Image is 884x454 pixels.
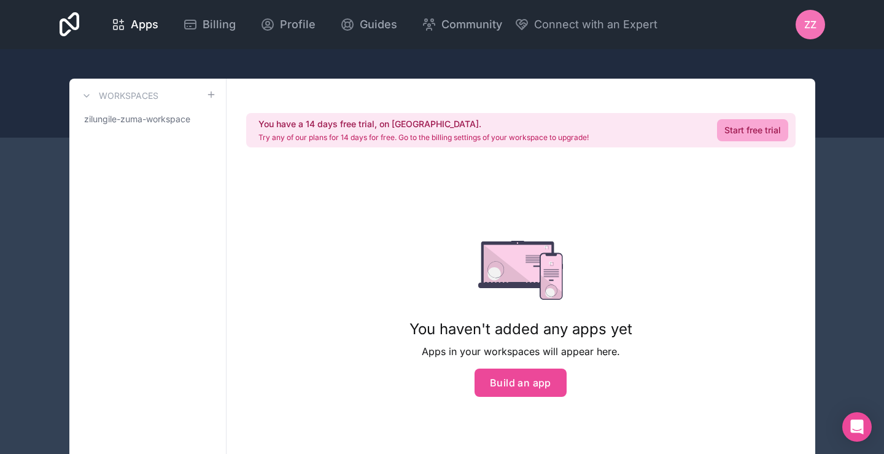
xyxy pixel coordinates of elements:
[475,369,567,397] button: Build an app
[250,11,325,38] a: Profile
[173,11,246,38] a: Billing
[131,16,158,33] span: Apps
[258,133,589,143] p: Try any of our plans for 14 days for free. Go to the billing settings of your workspace to upgrade!
[409,344,632,359] p: Apps in your workspaces will appear here.
[478,241,564,300] img: empty state
[842,412,872,442] div: Open Intercom Messenger
[258,118,589,130] h2: You have a 14 days free trial, on [GEOGRAPHIC_DATA].
[101,11,168,38] a: Apps
[804,17,816,32] span: ZZ
[99,90,158,102] h3: Workspaces
[330,11,407,38] a: Guides
[717,119,788,141] a: Start free trial
[79,108,216,130] a: zilungile-zuma-workspace
[203,16,236,33] span: Billing
[79,88,158,103] a: Workspaces
[84,113,190,125] span: zilungile-zuma-workspace
[534,16,657,33] span: Connect with an Expert
[360,16,397,33] span: Guides
[409,319,632,339] h1: You haven't added any apps yet
[412,11,512,38] a: Community
[280,16,316,33] span: Profile
[441,16,502,33] span: Community
[514,16,657,33] button: Connect with an Expert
